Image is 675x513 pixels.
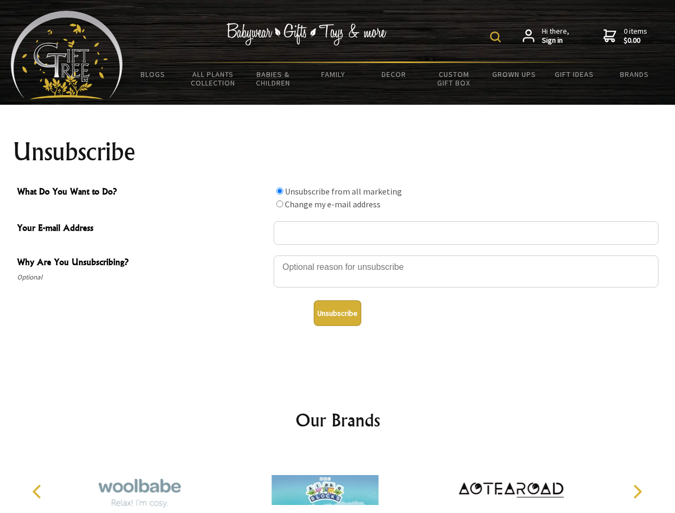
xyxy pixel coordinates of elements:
[603,27,647,45] a: 0 items$0.00
[624,36,647,45] strong: $0.00
[304,63,364,85] a: Family
[17,255,268,271] span: Why Are You Unsubscribing?
[624,26,647,45] span: 0 items
[523,27,569,45] a: Hi there,Sign in
[274,221,658,245] input: Your E-mail Address
[542,36,569,45] strong: Sign in
[243,63,304,94] a: Babies & Children
[17,185,268,200] span: What Do You Want to Do?
[314,300,361,326] button: Unsubscribe
[21,407,654,433] h2: Our Brands
[123,63,183,85] a: BLOGS
[11,11,123,99] img: Babyware - Gifts - Toys and more...
[13,139,663,165] h1: Unsubscribe
[285,199,381,209] label: Change my e-mail address
[363,63,424,85] a: Decor
[274,255,658,287] textarea: Why Are You Unsubscribing?
[183,63,244,94] a: All Plants Collection
[285,186,402,197] label: Unsubscribe from all marketing
[276,200,283,207] input: What Do You Want to Do?
[227,23,387,45] img: Babywear - Gifts - Toys & more
[484,63,544,85] a: Grown Ups
[542,27,569,45] span: Hi there,
[544,63,604,85] a: Gift Ideas
[490,32,501,42] img: product search
[625,480,649,503] button: Next
[17,221,268,237] span: Your E-mail Address
[276,188,283,195] input: What Do You Want to Do?
[27,480,50,503] button: Previous
[17,271,268,284] span: Optional
[604,63,665,85] a: Brands
[424,63,484,94] a: Custom Gift Box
